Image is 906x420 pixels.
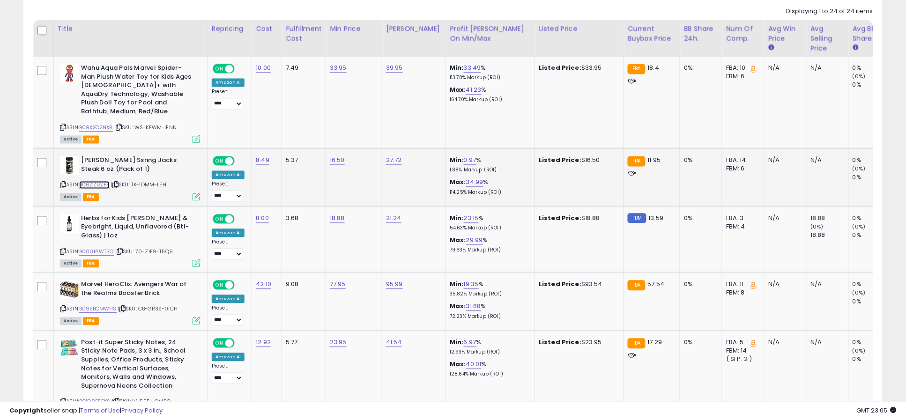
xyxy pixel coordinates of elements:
[450,86,466,95] b: Max:
[212,171,245,179] div: Amazon AI
[81,339,195,393] b: Post-it Super Sticky Notes, 24 Sticky Note Pads, 3 x 3 in., School Supplies, Office Products, Sti...
[628,214,646,223] small: FBM
[330,280,346,289] a: 77.95
[450,247,527,254] p: 79.63% Markup (ROI)
[83,136,99,144] span: FBA
[810,339,841,347] div: N/A
[256,24,278,34] div: Cost
[9,406,163,415] div: seller snap | |
[450,75,527,81] p: 113.70% Markup (ROI)
[810,24,845,53] div: Avg Selling Price
[648,64,660,73] span: 18.4
[233,215,248,223] span: OFF
[539,339,616,347] div: $23.95
[539,64,616,73] div: $33.95
[649,214,664,223] span: 13.59
[450,339,527,356] div: %
[768,339,799,347] div: N/A
[768,64,799,73] div: N/A
[466,302,481,311] a: 31.68
[628,156,645,167] small: FBA
[256,214,269,223] a: 8.00
[83,193,99,201] span: FBA
[60,214,201,266] div: ASIN:
[648,338,662,347] span: 17.29
[114,124,177,132] span: | SKU: WS-KEWM-IENN
[450,349,527,356] p: 12.93% Markup (ROI)
[628,339,645,349] small: FBA
[628,24,676,44] div: Current Buybox Price
[60,214,79,233] img: 31FbbepsrmL._SL40_.jpg
[450,24,531,44] div: Profit [PERSON_NAME] on Min/Max
[60,156,201,200] div: ASIN:
[450,225,527,232] p: 54.63% Markup (ROI)
[214,65,225,73] span: ON
[466,236,483,245] a: 29.99
[768,214,799,223] div: N/A
[450,156,527,174] div: %
[386,64,403,73] a: 39.95
[684,24,718,44] div: BB Share 24h.
[212,363,245,384] div: Preset:
[60,64,201,142] div: ASIN:
[60,136,82,144] span: All listings currently available for purchase on Amazon
[214,339,225,347] span: ON
[853,280,891,289] div: 0%
[115,248,173,256] span: | SKU: 70-Z1E9-T5Q9
[768,156,799,165] div: N/A
[464,156,476,165] a: 0.97
[466,86,482,95] a: 41.23
[648,280,665,289] span: 57.54
[60,339,79,357] img: 41r-KXmipTL._SL40_.jpg
[726,156,757,165] div: FBA: 14
[386,214,401,223] a: 21.24
[212,24,248,34] div: Repricing
[450,302,527,320] div: %
[450,314,527,320] p: 72.23% Markup (ROI)
[121,406,163,415] a: Privacy Policy
[58,24,204,34] div: Title
[60,280,201,324] div: ASIN:
[118,305,178,313] span: | SKU: CB-GR3S-01CH
[60,156,79,175] img: 31uxl0cMtOL._SL40_.jpg
[810,156,841,165] div: N/A
[464,64,481,73] a: 33.49
[233,65,248,73] span: OFF
[60,260,82,268] span: All listings currently available for purchase on Amazon
[464,280,479,289] a: 19.35
[853,355,891,364] div: 0%
[539,64,581,73] b: Listed Price:
[450,214,464,223] b: Min:
[79,124,113,132] a: B09XXC2NXR
[9,406,44,415] strong: Copyright
[684,64,715,73] div: 0%
[330,214,345,223] a: 18.88
[330,338,347,347] a: 23.95
[539,338,581,347] b: Listed Price:
[726,64,757,73] div: FBA: 10
[386,24,442,34] div: [PERSON_NAME]
[83,317,99,325] span: FBA
[212,353,245,361] div: Amazon AI
[450,178,466,187] b: Max:
[726,24,760,44] div: Num of Comp.
[233,281,248,289] span: OFF
[450,64,527,81] div: %
[853,339,891,347] div: 0%
[726,347,757,355] div: FBM: 14
[648,156,661,165] span: 11.95
[330,64,347,73] a: 33.95
[726,280,757,289] div: FBA: 11
[450,361,527,378] div: %
[450,64,464,73] b: Min:
[450,156,464,165] b: Min:
[768,24,802,44] div: Avg Win Price
[79,248,114,256] a: B00016WT3O
[233,157,248,165] span: OFF
[539,280,616,289] div: $93.54
[857,406,897,415] span: 2025-08-11 23:05 GMT
[450,371,527,378] p: 128.64% Markup (ROI)
[256,156,269,165] a: 8.49
[286,64,319,73] div: 7.49
[726,73,757,81] div: FBM: 6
